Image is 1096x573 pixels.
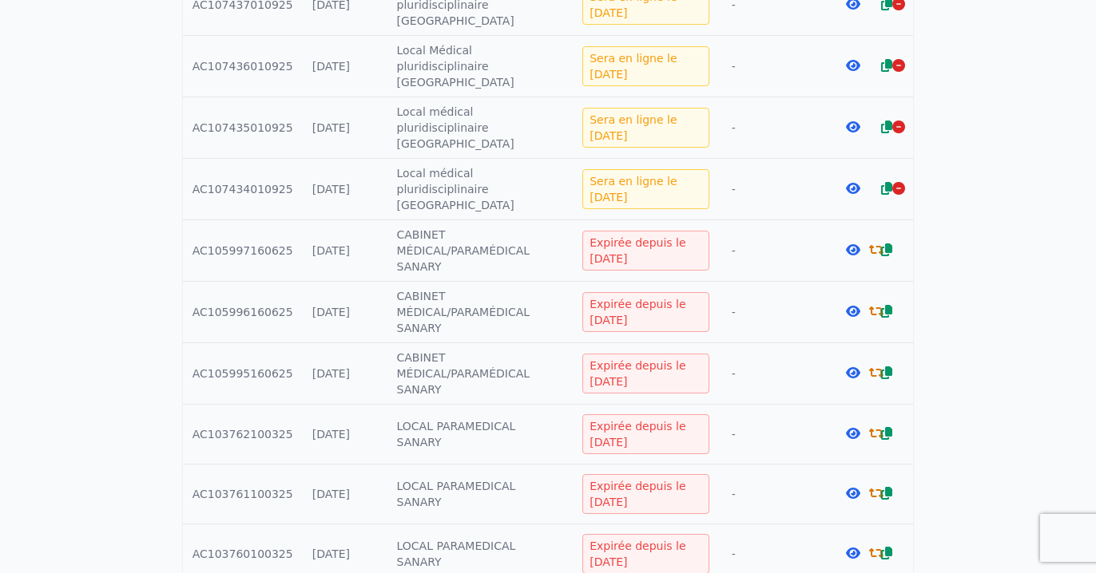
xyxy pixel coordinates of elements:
[869,487,884,500] i: Renouveler la commande
[387,343,570,405] td: CABINET MÉDICAL/PARAMÉDICAL SANARY
[582,46,709,86] div: Sera en ligne le [DATE]
[387,282,570,343] td: CABINET MÉDICAL/PARAMÉDICAL SANARY
[582,474,709,514] div: Expirée depuis le [DATE]
[387,159,570,220] td: Local médical pluridisciplinaire [GEOGRAPHIC_DATA]
[881,305,892,318] i: Dupliquer l'annonce
[582,414,709,454] div: Expirée depuis le [DATE]
[846,243,860,256] i: Voir l'annonce
[869,243,884,256] i: Renouveler la commande
[387,220,570,282] td: CABINET MÉDICAL/PARAMÉDICAL SANARY
[582,354,709,393] div: Expirée depuis le [DATE]
[722,36,825,97] td: -
[722,343,825,405] td: -
[881,121,892,133] i: Dupliquer l'annonce
[303,343,387,405] td: [DATE]
[722,220,825,282] td: -
[582,169,709,209] div: Sera en ligne le [DATE]
[869,427,884,440] i: Renouveler la commande
[183,36,303,97] td: AC107436010925
[303,36,387,97] td: [DATE]
[722,464,825,524] td: -
[303,282,387,343] td: [DATE]
[846,182,860,195] i: Voir l'annonce
[846,121,860,133] i: Voir l'annonce
[881,59,892,72] i: Dupliquer l'annonce
[869,366,884,379] i: Renouveler la commande
[722,405,825,464] td: -
[183,97,303,159] td: AC107435010925
[722,282,825,343] td: -
[183,282,303,343] td: AC105996160625
[881,487,892,500] i: Dupliquer l'annonce
[892,59,905,72] i: Arrêter la diffusion de l'annonce
[183,464,303,524] td: AC103761100325
[387,405,570,464] td: LOCAL PARAMEDICAL SANARY
[303,159,387,220] td: [DATE]
[722,97,825,159] td: -
[183,159,303,220] td: AC107434010925
[183,220,303,282] td: AC105997160625
[892,182,905,195] i: Arrêter la diffusion de l'annonce
[869,305,884,318] i: Renouveler la commande
[869,547,884,559] i: Renouveler la commande
[846,547,860,559] i: Voir l'annonce
[846,366,860,379] i: Voir l'annonce
[387,97,570,159] td: Local médical pluridisciplinaire [GEOGRAPHIC_DATA]
[303,464,387,524] td: [DATE]
[892,121,905,133] i: Arrêter la diffusion de l'annonce
[183,343,303,405] td: AC105995160625
[387,464,570,524] td: LOCAL PARAMEDICAL SANARY
[183,405,303,464] td: AC103762100325
[582,231,709,271] div: Expirée depuis le [DATE]
[881,366,892,379] i: Dupliquer l'annonce
[881,427,892,440] i: Dupliquer l'annonce
[846,59,860,72] i: Voir l'annonce
[303,97,387,159] td: [DATE]
[846,487,860,500] i: Voir l'annonce
[846,305,860,318] i: Voir l'annonce
[846,427,860,440] i: Voir l'annonce
[881,182,892,195] i: Dupliquer l'annonce
[387,36,570,97] td: Local Médical pluridisciplinaire [GEOGRAPHIC_DATA]
[881,243,892,256] i: Dupliquer l'annonce
[582,292,709,332] div: Expirée depuis le [DATE]
[303,220,387,282] td: [DATE]
[303,405,387,464] td: [DATE]
[582,108,709,148] div: Sera en ligne le [DATE]
[722,159,825,220] td: -
[881,547,892,559] i: Dupliquer l'annonce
